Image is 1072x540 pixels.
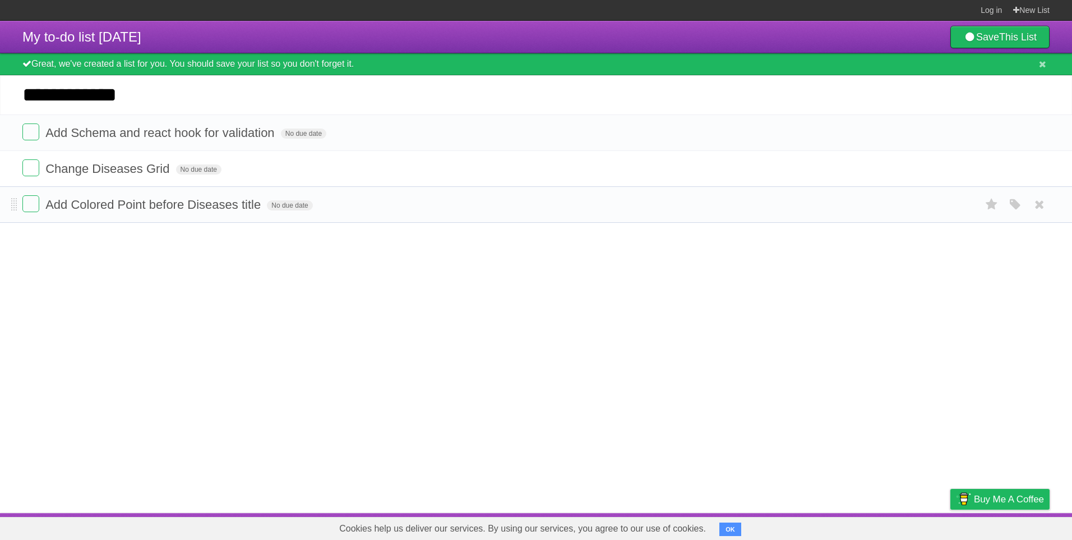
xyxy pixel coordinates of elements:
[979,516,1050,537] a: Suggest a feature
[45,198,264,212] span: Add Colored Point before Diseases title
[45,162,172,176] span: Change Diseases Grid
[838,516,884,537] a: Developers
[22,29,141,44] span: My to-do list [DATE]
[956,489,971,509] img: Buy me a coffee
[950,489,1050,510] a: Buy me a coffee
[974,489,1044,509] span: Buy me a coffee
[950,26,1050,48] a: SaveThis List
[22,195,39,212] label: Done
[22,159,39,176] label: Done
[719,523,741,536] button: OK
[176,164,221,175] span: No due date
[22,123,39,140] label: Done
[936,516,965,537] a: Privacy
[999,31,1037,43] b: This List
[267,200,312,210] span: No due date
[45,126,277,140] span: Add Schema and react hook for validation
[898,516,922,537] a: Terms
[801,516,825,537] a: About
[981,195,1002,214] label: Star task
[281,129,326,139] span: No due date
[328,518,717,540] span: Cookies help us deliver our services. By using our services, you agree to our use of cookies.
